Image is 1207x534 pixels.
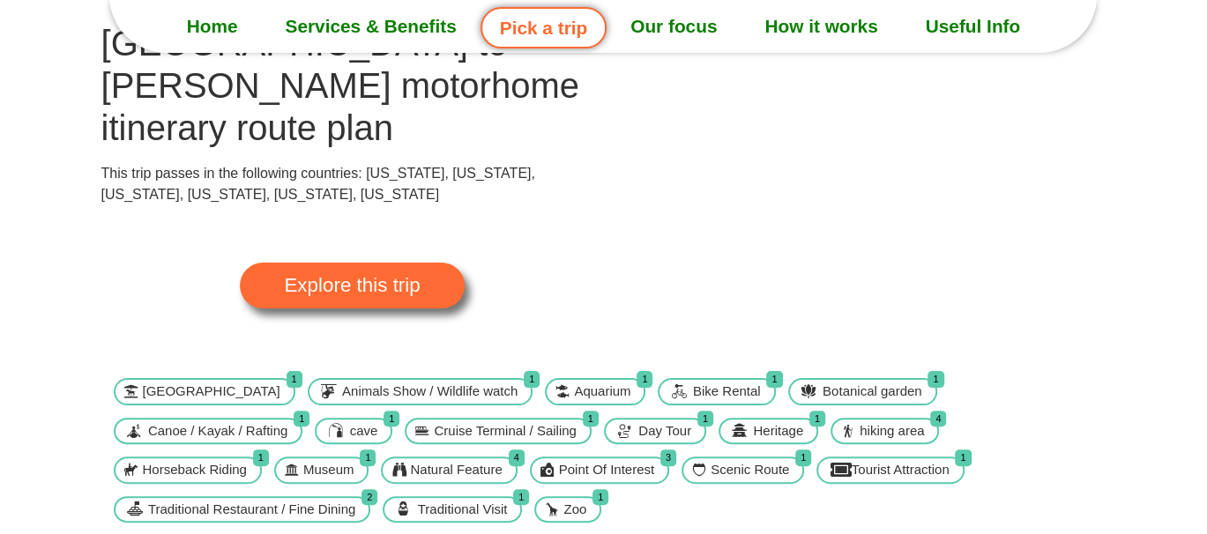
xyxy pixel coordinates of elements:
[240,263,464,308] a: Explore this trip
[847,460,954,480] span: Tourist Attraction
[287,371,302,388] span: 1
[406,460,506,480] span: Natural Feature
[384,411,399,427] span: 1
[697,411,713,427] span: 1
[299,460,359,480] span: Museum
[261,4,480,48] a: Services & Benefits
[163,4,262,48] a: Home
[524,371,540,388] span: 1
[928,371,943,388] span: 1
[930,411,946,427] span: 4
[294,411,309,427] span: 1
[138,460,251,480] span: Horseback Riding
[338,382,522,402] span: Animals Show / Wildlife watch
[101,166,535,202] span: This trip passes in the following countries: [US_STATE], [US_STATE], [US_STATE], [US_STATE], [US_...
[555,460,659,480] span: Point Of Interest
[660,449,676,466] span: 3
[360,449,376,466] span: 1
[749,421,808,441] span: Heritage
[513,489,529,506] span: 1
[109,4,1097,48] nav: Menu
[509,449,525,466] span: 4
[284,276,420,295] span: Explore this trip
[138,382,285,402] span: [GEOGRAPHIC_DATA]
[634,421,696,441] span: Day Tour
[429,421,580,441] span: Cruise Terminal / Sailing
[414,500,512,520] span: Traditional Visit
[809,411,825,427] span: 1
[144,421,292,441] span: Canoe / Kayak / Rafting
[795,449,811,466] span: 1
[361,489,377,506] span: 2
[741,4,901,48] a: How it works
[818,382,927,402] span: Botanical garden
[144,500,360,520] span: Traditional Restaurant / Fine Dining
[101,22,604,149] h1: [GEOGRAPHIC_DATA] to [PERSON_NAME] motorhome itinerary route plan
[689,382,765,402] span: Bike Rental
[902,4,1044,48] a: Useful Info
[346,421,383,441] span: cave
[570,382,635,402] span: Aquarium
[253,449,269,466] span: 1
[481,7,607,48] a: Pick a trip
[607,4,741,48] a: Our focus
[766,371,782,388] span: 1
[855,421,928,441] span: hiking area
[637,371,652,388] span: 1
[583,411,599,427] span: 1
[592,489,608,506] span: 1
[955,449,971,466] span: 1
[559,500,591,520] span: Zoo
[706,460,793,480] span: Scenic Route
